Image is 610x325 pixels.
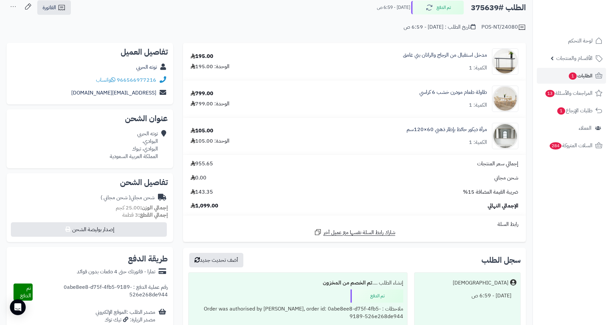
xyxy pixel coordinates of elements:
[193,303,403,323] div: ملاحظات : Order was authorised by [PERSON_NAME], order id: 0abe8ee8-d75f-4fb5-9189-526e268de944
[545,90,555,97] span: 13
[37,0,71,15] a: الفاتورة
[116,204,168,212] small: 25.00 كجم
[377,4,410,11] small: [DATE] - 6:59 ص
[537,85,606,101] a: المراجعات والأسئلة13
[110,130,158,160] div: توته الحربي البوادي، البوادي، تبوك المملكة العربية السعودية
[191,53,213,60] div: 195.00
[191,174,206,182] span: 0.00
[537,68,606,84] a: الطلبات1
[191,90,213,97] div: 799.00
[404,23,475,31] div: تاريخ الطلب : [DATE] - 6:59 ص
[492,86,518,112] img: 1752668200-1-90x90.jpg
[403,51,487,59] a: مدخل استقبال من الزجاج والراتان بني غامق
[557,107,565,115] span: 1
[556,54,593,63] span: الأقسام والمنتجات
[101,194,155,202] div: شحن مجاني
[469,139,487,146] div: الكمية: 1
[418,289,516,302] div: [DATE] - 6:59 ص
[136,63,157,71] a: توته الحربي
[43,4,56,12] span: الفاتورة
[492,123,518,149] img: 1753181159-1-90x90.jpg
[565,18,604,32] img: logo-2.png
[550,142,562,149] span: 284
[492,48,518,75] img: 1751871525-1-90x90.jpg
[469,101,487,109] div: الكمية: 1
[96,76,115,84] a: واتساب
[494,174,518,182] span: شحن مجاني
[568,71,593,80] span: الطلبات
[463,188,518,196] span: ضريبة القيمة المضافة 15%
[33,284,168,301] div: رقم عملية الدفع : 0abe8ee8-d75f-4fb5-9189-526e268de944
[96,316,155,324] div: مصدر الزيارة: تيك توك
[191,63,229,70] div: الوحدة: 195.00
[537,33,606,49] a: لوحة التحكم
[419,89,487,96] a: طاولة طعام مودرن خشب 6 كراسي
[191,188,213,196] span: 143.35
[323,229,395,236] span: شارك رابط السلة نفسها مع عميل آخر
[407,126,487,133] a: مرآة ديكور حائط بإطار ذهبي 60×120سم
[191,100,229,108] div: الوحدة: 799.00
[189,253,243,267] button: أضف تحديث جديد
[191,202,218,210] span: 1,099.00
[477,160,518,168] span: إجمالي سعر المنتجات
[128,255,168,263] h2: طريقة الدفع
[323,279,372,287] b: تم الخصم من المخزون
[557,106,593,115] span: طلبات الإرجاع
[549,141,593,150] span: السلات المتروكة
[537,103,606,119] a: طلبات الإرجاع1
[193,277,403,289] div: إنشاء الطلب ....
[314,228,395,236] a: شارك رابط السلة نفسها مع عميل آخر
[537,138,606,153] a: السلات المتروكة284
[488,202,518,210] span: الإجمالي النهائي
[191,160,213,168] span: 955.65
[101,194,131,202] span: ( شحن مجاني )
[77,268,155,276] div: تمارا - فاتورتك حتى 4 دفعات بدون فوائد
[11,222,167,237] button: إصدار بوليصة الشحن
[12,115,168,122] h2: عنوان الشحن
[12,178,168,186] h2: تفاصيل الشحن
[138,211,168,219] strong: إجمالي القطع:
[569,72,577,80] span: 1
[191,137,229,145] div: الوحدة: 105.00
[20,284,31,300] span: تم الدفع
[579,123,592,133] span: العملاء
[96,309,155,324] div: مصدر الطلب :الموقع الإلكتروني
[481,256,521,264] h3: سجل الطلب
[568,36,593,45] span: لوحة التحكم
[351,289,403,303] div: تم الدفع
[411,1,464,14] button: تم الدفع
[191,127,213,135] div: 105.00
[545,89,593,98] span: المراجعات والأسئلة
[140,204,168,212] strong: إجمالي الوزن:
[12,48,168,56] h2: تفاصيل العميل
[537,120,606,136] a: العملاء
[10,299,26,315] div: Open Intercom Messenger
[122,211,168,219] small: 3 قطعة
[71,89,156,97] a: [EMAIL_ADDRESS][DOMAIN_NAME]
[469,64,487,72] div: الكمية: 1
[186,221,523,228] div: رابط السلة
[453,279,508,287] div: [DEMOGRAPHIC_DATA]
[117,76,156,84] a: 966566977216
[481,23,526,31] div: POS-NT/24080
[471,1,526,14] h2: الطلب #375639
